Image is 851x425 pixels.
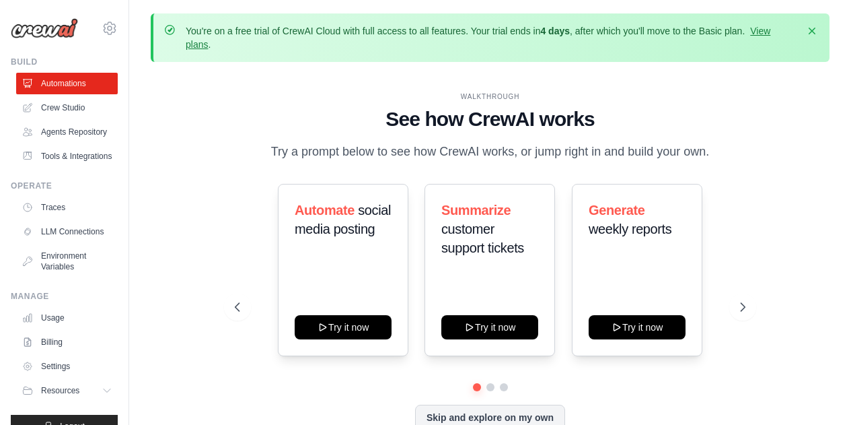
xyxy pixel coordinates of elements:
a: Automations [16,73,118,94]
span: Automate [295,203,355,218]
a: Crew Studio [16,97,118,119]
p: You're on a free trial of CrewAI Cloud with full access to all features. Your trial ends in , aft... [186,24,797,51]
img: Logo [11,18,78,38]
span: weekly reports [589,222,671,236]
a: Traces [16,197,118,218]
span: Generate [589,203,645,218]
div: Manage [11,291,118,302]
button: Try it now [295,315,392,339]
a: Environment Variables [16,245,118,277]
div: Operate [11,181,118,191]
h1: See how CrewAI works [235,107,745,131]
a: Usage [16,307,118,329]
span: customer support tickets [441,222,524,255]
div: Build [11,57,118,67]
button: Resources [16,380,118,401]
span: Summarize [441,203,511,218]
p: Try a prompt below to see how CrewAI works, or jump right in and build your own. [264,142,716,162]
a: LLM Connections [16,221,118,242]
strong: 4 days [540,26,570,36]
span: social media posting [295,203,391,236]
span: Resources [41,385,79,396]
a: Tools & Integrations [16,145,118,167]
a: Billing [16,331,118,353]
button: Try it now [441,315,538,339]
a: Agents Repository [16,121,118,143]
a: Settings [16,356,118,377]
iframe: Chat Widget [784,360,851,425]
div: WALKTHROUGH [235,92,745,102]
button: Try it now [589,315,686,339]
